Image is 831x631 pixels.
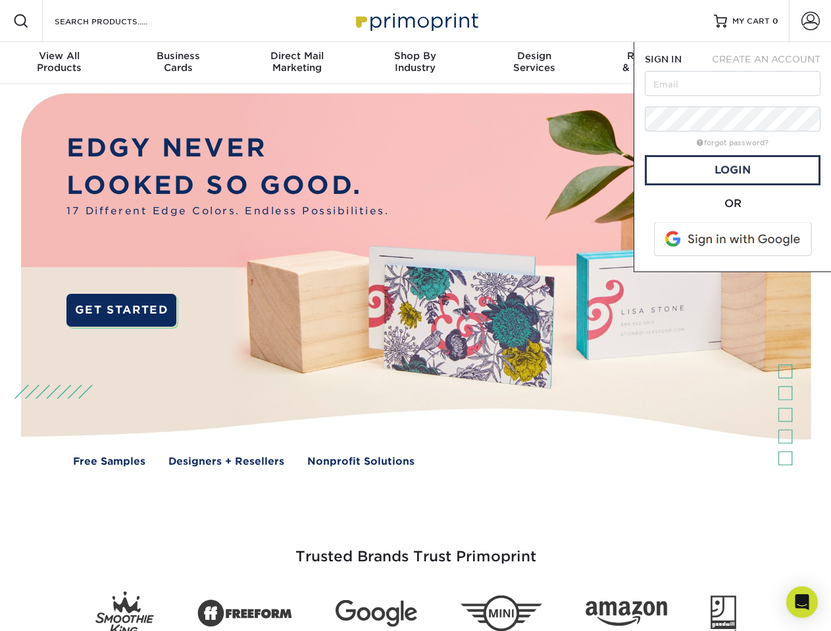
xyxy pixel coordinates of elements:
div: Industry [356,50,474,74]
input: Email [645,71,820,96]
div: Marketing [238,50,356,74]
a: Free Samples [73,454,145,469]
span: Direct Mail [238,50,356,62]
p: EDGY NEVER [66,129,389,167]
img: Google [336,600,417,627]
span: SIGN IN [645,54,682,64]
a: DesignServices [475,42,593,84]
input: SEARCH PRODUCTS..... [53,13,182,29]
a: Login [645,155,820,185]
div: OR [645,196,820,212]
a: Direct MailMarketing [238,42,356,84]
img: Primoprint [350,7,482,35]
p: LOOKED SO GOOD. [66,167,389,204]
div: Open Intercom Messenger [786,586,818,618]
span: Design [475,50,593,62]
span: CREATE AN ACCOUNT [712,54,820,64]
a: Designers + Resellers [168,454,284,469]
a: Nonprofit Solutions [307,454,415,469]
a: GET STARTED [66,294,176,327]
span: MY CART [732,16,770,27]
img: Goodwill [711,596,736,631]
a: Resources& Templates [593,42,712,84]
div: Services [475,50,593,74]
a: Shop ByIndustry [356,42,474,84]
a: forgot password? [697,139,768,147]
h3: Trusted Brands Trust Primoprint [31,517,801,581]
span: Resources [593,50,712,62]
span: Shop By [356,50,474,62]
span: 17 Different Edge Colors. Endless Possibilities. [66,204,389,219]
div: Cards [118,50,237,74]
span: Business [118,50,237,62]
img: Amazon [586,601,667,626]
div: & Templates [593,50,712,74]
a: BusinessCards [118,42,237,84]
span: 0 [772,16,778,26]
